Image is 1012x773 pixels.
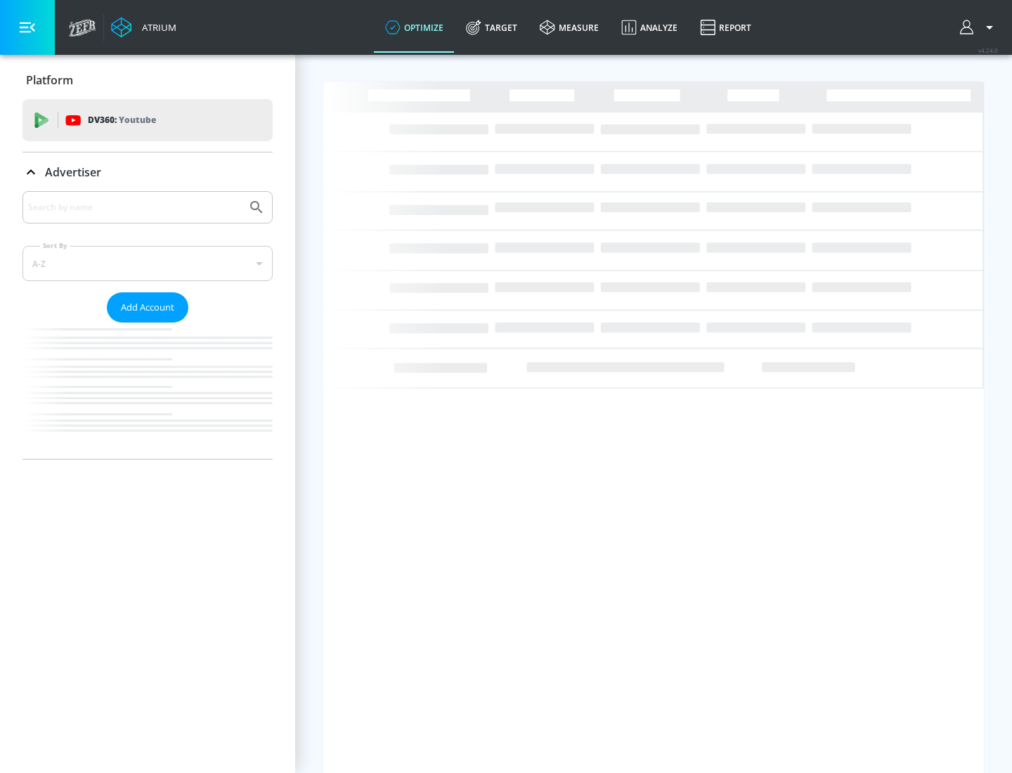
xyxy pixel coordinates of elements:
a: Analyze [610,2,689,53]
p: DV360: [88,112,156,128]
a: Report [689,2,763,53]
div: Platform [22,60,273,100]
span: v 4.24.0 [978,46,998,54]
label: Sort By [40,241,70,250]
p: Youtube [119,112,156,127]
div: A-Z [22,246,273,281]
a: Target [455,2,528,53]
div: DV360: Youtube [22,99,273,141]
a: Atrium [111,17,176,38]
a: measure [528,2,610,53]
span: Add Account [121,299,174,316]
input: Search by name [28,198,241,216]
button: Add Account [107,292,188,323]
nav: list of Advertiser [22,323,273,459]
div: Atrium [136,21,176,34]
a: optimize [374,2,455,53]
div: Advertiser [22,152,273,192]
p: Advertiser [45,164,101,180]
p: Platform [26,72,73,88]
div: Advertiser [22,191,273,459]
